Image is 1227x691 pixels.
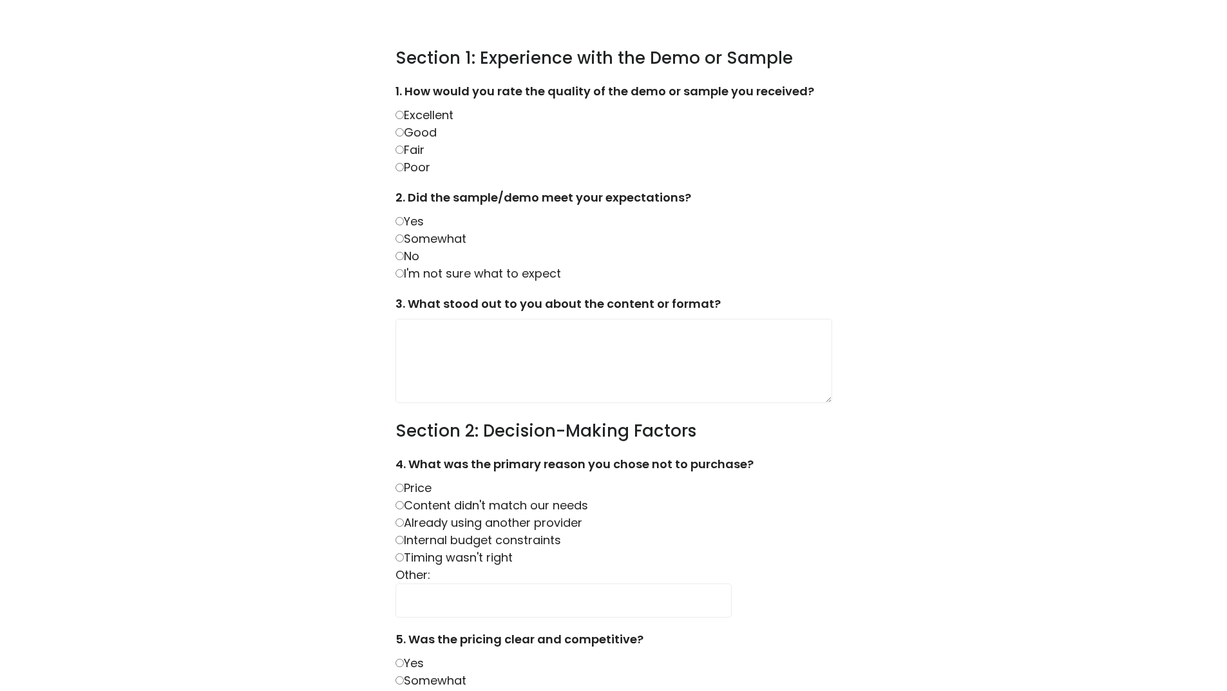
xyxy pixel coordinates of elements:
input: Timing wasn't right [395,553,404,562]
label: Price [395,480,432,496]
label: Internal budget constraints [395,532,561,548]
input: Content didn't match our needs [395,501,404,509]
label: Excellent [395,107,453,123]
label: Already using another provider [395,515,582,531]
label: I'm not sure what to expect [395,265,561,281]
h3: Section 2: Decision-Making Factors [395,421,832,442]
input: Yes [395,217,404,225]
h3: Section 1: Experience with the Demo or Sample [395,48,832,70]
input: Already using another provider [395,518,404,527]
input: Good [395,128,404,137]
input: I'm not sure what to expect [395,269,404,278]
label: Somewhat [395,231,466,247]
input: Poor [395,163,404,171]
label: 4. What was the primary reason you chose not to purchase? [395,455,832,479]
label: 3. What stood out to you about the content or format? [395,295,832,319]
label: Somewhat [395,672,466,688]
label: Timing wasn't right [395,549,513,565]
label: Content didn't match our needs [395,497,588,513]
input: No [395,252,404,260]
label: Good [395,124,437,140]
label: Poor [395,159,430,175]
input: Price [395,484,404,492]
label: 5. Was the pricing clear and competitive? [395,630,832,654]
input: Fair [395,146,404,154]
label: Yes [395,655,424,671]
input: Yes [395,659,404,667]
input: Somewhat [395,234,404,243]
label: Fair [395,142,424,158]
label: Yes [395,213,424,229]
label: 1. How would you rate the quality of the demo or sample you received? [395,82,832,106]
label: Other: [395,567,430,583]
input: Somewhat [395,676,404,685]
input: Internal budget constraints [395,536,404,544]
label: No [395,248,419,264]
input: Excellent [395,111,404,119]
label: 2. Did the sample/demo meet your expectations? [395,189,832,213]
